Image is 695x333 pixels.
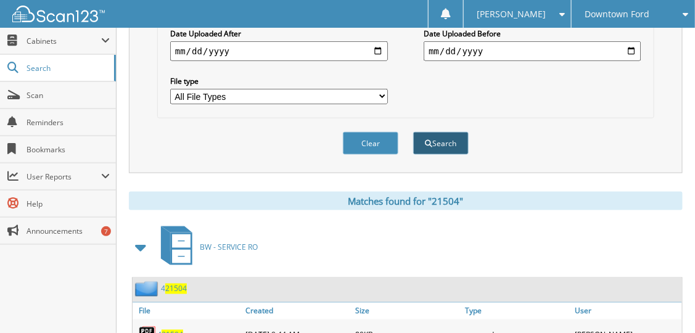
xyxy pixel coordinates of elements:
[101,226,111,236] div: 7
[477,10,546,18] span: [PERSON_NAME]
[165,284,187,294] span: 21504
[27,117,110,128] span: Reminders
[27,90,110,101] span: Scan
[27,63,108,73] span: Search
[135,281,161,297] img: folder2.png
[154,223,258,271] a: BW - SERVICE RO
[27,36,101,46] span: Cabinets
[242,303,352,319] a: Created
[170,28,388,39] label: Date Uploaded After
[343,132,398,155] button: Clear
[170,76,388,86] label: File type
[413,132,469,155] button: Search
[200,242,258,252] span: BW - SERVICE RO
[424,41,641,61] input: end
[352,303,462,319] a: Size
[633,274,695,333] iframe: Chat Widget
[27,171,101,182] span: User Reports
[424,28,641,39] label: Date Uploaded Before
[463,303,572,319] a: Type
[161,284,187,294] a: 421504
[12,6,105,22] img: scan123-logo-white.svg
[27,199,110,209] span: Help
[170,41,388,61] input: start
[27,226,110,236] span: Announcements
[572,303,682,319] a: User
[133,303,242,319] a: File
[585,10,649,18] span: Downtown Ford
[27,144,110,155] span: Bookmarks
[129,192,683,210] div: Matches found for "21504"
